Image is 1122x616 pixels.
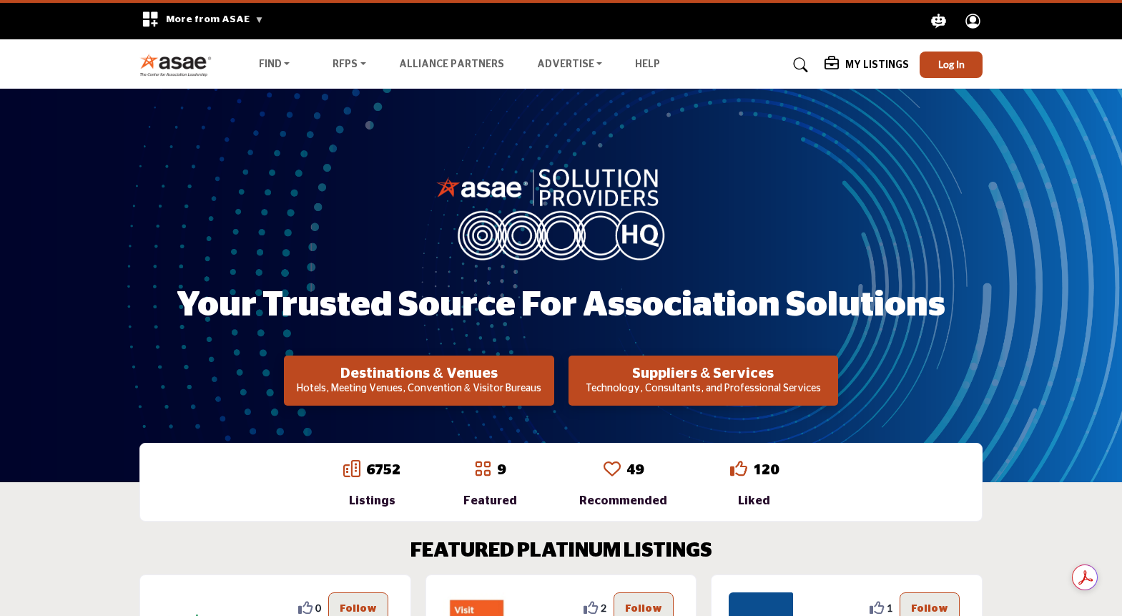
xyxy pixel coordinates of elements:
[626,463,644,477] a: 49
[410,539,712,564] h2: FEATURED PLATINUM LISTINGS
[604,460,621,480] a: Go to Recommended
[366,463,400,477] a: 6752
[474,460,491,480] a: Go to Featured
[573,382,834,396] p: Technology, Consultants, and Professional Services
[730,492,779,509] div: Liked
[249,55,300,75] a: Find
[343,492,400,509] div: Listings
[911,600,948,616] p: Follow
[288,382,549,396] p: Hotels, Meeting Venues, Convention & Visitor Bureaus
[887,600,892,615] span: 1
[463,492,517,509] div: Featured
[920,52,983,78] button: Log In
[436,165,687,260] img: image
[288,365,549,382] h2: Destinations & Venues
[323,55,376,75] a: RFPs
[177,283,945,328] h1: Your Trusted Source for Association Solutions
[845,59,909,72] h5: My Listings
[497,463,506,477] a: 9
[340,600,377,616] p: Follow
[825,57,909,74] div: My Listings
[527,55,613,75] a: Advertise
[625,600,662,616] p: Follow
[132,3,273,39] div: More from ASAE
[730,460,747,477] i: Go to Liked
[399,59,504,69] a: Alliance Partners
[284,356,553,406] button: Destinations & Venues Hotels, Meeting Venues, Convention & Visitor Bureaus
[139,53,219,77] img: Site Logo
[569,356,838,406] button: Suppliers & Services Technology, Consultants, and Professional Services
[753,463,779,477] a: 120
[315,600,321,615] span: 0
[601,600,606,615] span: 2
[938,58,965,70] span: Log In
[635,59,660,69] a: Help
[166,14,264,24] span: More from ASAE
[573,365,834,382] h2: Suppliers & Services
[779,54,817,77] a: Search
[579,492,667,509] div: Recommended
